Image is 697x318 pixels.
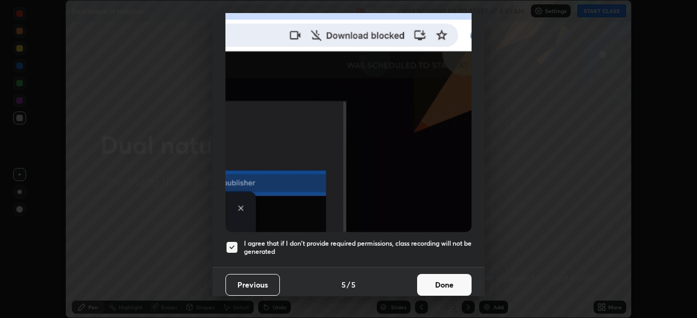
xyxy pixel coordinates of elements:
[351,279,356,290] h4: 5
[347,279,350,290] h4: /
[244,239,472,256] h5: I agree that if I don't provide required permissions, class recording will not be generated
[341,279,346,290] h4: 5
[225,274,280,296] button: Previous
[417,274,472,296] button: Done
